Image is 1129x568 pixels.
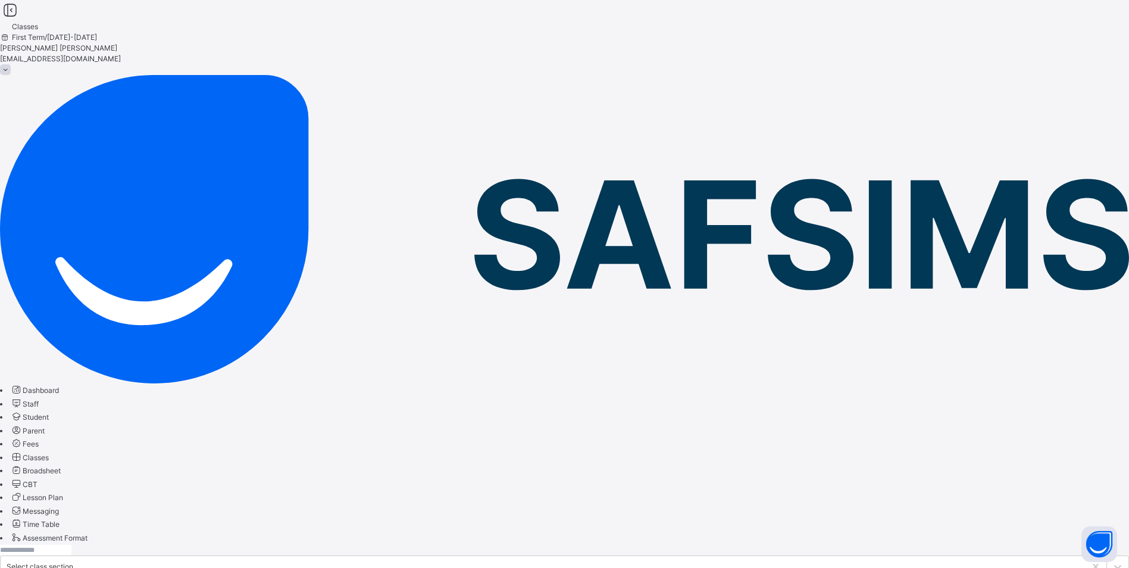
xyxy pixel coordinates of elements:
[23,520,60,529] span: Time Table
[10,413,49,422] a: Student
[10,453,49,462] a: Classes
[23,466,61,475] span: Broadsheet
[23,453,49,462] span: Classes
[10,493,63,502] a: Lesson Plan
[23,493,63,502] span: Lesson Plan
[10,480,37,489] a: CBT
[10,439,39,448] a: Fees
[23,400,39,408] span: Staff
[10,507,59,516] a: Messaging
[23,413,49,422] span: Student
[1081,526,1117,562] button: Open asap
[23,439,39,448] span: Fees
[23,480,37,489] span: CBT
[23,507,59,516] span: Messaging
[23,426,45,435] span: Parent
[10,400,39,408] a: Staff
[10,520,60,529] a: Time Table
[23,386,59,395] span: Dashboard
[10,466,61,475] a: Broadsheet
[23,533,87,542] span: Assessment Format
[10,426,45,435] a: Parent
[10,533,87,542] a: Assessment Format
[10,386,59,395] a: Dashboard
[12,22,38,31] span: Classes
